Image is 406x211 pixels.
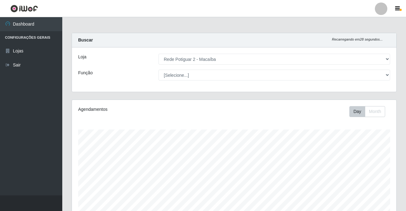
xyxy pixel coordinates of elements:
[78,37,93,42] strong: Buscar
[349,106,385,117] div: First group
[349,106,365,117] button: Day
[10,5,38,12] img: CoreUI Logo
[78,106,203,113] div: Agendamentos
[78,54,86,60] label: Loja
[365,106,385,117] button: Month
[349,106,390,117] div: Toolbar with button groups
[78,70,93,76] label: Função
[332,37,383,41] i: Recarregando em 28 segundos...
